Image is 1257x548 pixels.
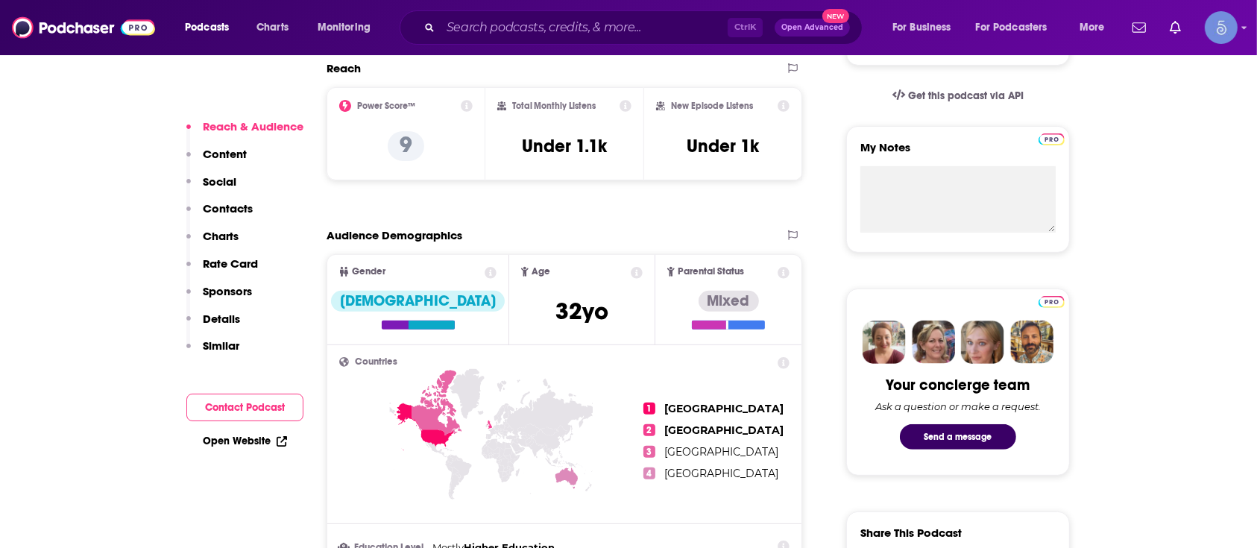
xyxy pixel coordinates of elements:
button: open menu [966,16,1069,40]
span: [GEOGRAPHIC_DATA] [664,467,778,480]
span: Parental Status [678,267,744,277]
button: Sponsors [186,284,252,312]
img: Podchaser Pro [1039,296,1065,308]
span: Ctrl K [728,18,763,37]
div: Search podcasts, credits, & more... [414,10,877,45]
h2: Reach [327,61,361,75]
h2: Audience Demographics [327,228,462,242]
span: Countries [355,357,397,367]
span: Podcasts [185,17,229,38]
h2: New Episode Listens [671,101,753,111]
span: [GEOGRAPHIC_DATA] [664,423,784,437]
button: open menu [1069,16,1124,40]
button: Contacts [186,201,253,229]
span: 2 [643,424,655,436]
img: Sydney Profile [863,321,906,364]
div: Mixed [699,291,759,312]
a: Get this podcast via API [880,78,1036,114]
span: For Podcasters [976,17,1047,38]
span: More [1080,17,1105,38]
button: open menu [882,16,970,40]
img: Podchaser Pro [1039,133,1065,145]
button: Social [186,174,236,202]
span: Charts [256,17,289,38]
button: Contact Podcast [186,394,303,421]
label: My Notes [860,140,1056,166]
p: Similar [203,338,239,353]
button: open menu [174,16,248,40]
h3: Under 1.1k [522,135,607,157]
button: Show profile menu [1205,11,1238,44]
p: Content [203,147,247,161]
p: Social [203,174,236,189]
span: 4 [643,467,655,479]
span: 32 yo [555,297,608,326]
a: Show notifications dropdown [1127,15,1152,40]
span: For Business [892,17,951,38]
button: Similar [186,338,239,366]
a: Charts [247,16,297,40]
div: Ask a question or make a request. [875,400,1041,412]
button: Reach & Audience [186,119,303,147]
span: New [822,9,849,23]
span: Monitoring [318,17,371,38]
button: Rate Card [186,256,258,284]
span: Gender [352,267,385,277]
div: Your concierge team [886,376,1030,394]
p: Reach & Audience [203,119,303,133]
img: Jon Profile [1010,321,1053,364]
span: Open Advanced [781,24,843,31]
a: Open Website [203,435,287,447]
p: 9 [388,131,424,161]
button: Charts [186,229,239,256]
span: Get this podcast via API [908,89,1024,102]
h2: Power Score™ [357,101,415,111]
button: Details [186,312,240,339]
h3: Share This Podcast [860,526,962,540]
button: Open AdvancedNew [775,19,850,37]
p: Contacts [203,201,253,215]
img: Barbara Profile [912,321,955,364]
span: 1 [643,403,655,415]
img: User Profile [1205,11,1238,44]
p: Rate Card [203,256,258,271]
button: open menu [307,16,390,40]
p: Sponsors [203,284,252,298]
div: [DEMOGRAPHIC_DATA] [331,291,505,312]
span: Age [532,267,550,277]
p: Details [203,312,240,326]
button: Send a message [900,424,1016,450]
span: Logged in as Spiral5-G1 [1205,11,1238,44]
button: Content [186,147,247,174]
img: Jules Profile [961,321,1004,364]
p: Charts [203,229,239,243]
a: Pro website [1039,131,1065,145]
a: Pro website [1039,294,1065,308]
h3: Under 1k [687,135,759,157]
a: Show notifications dropdown [1164,15,1187,40]
h2: Total Monthly Listens [512,101,596,111]
span: [GEOGRAPHIC_DATA] [664,445,778,459]
img: Podchaser - Follow, Share and Rate Podcasts [12,13,155,42]
span: [GEOGRAPHIC_DATA] [664,402,784,415]
span: 3 [643,446,655,458]
input: Search podcasts, credits, & more... [441,16,728,40]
